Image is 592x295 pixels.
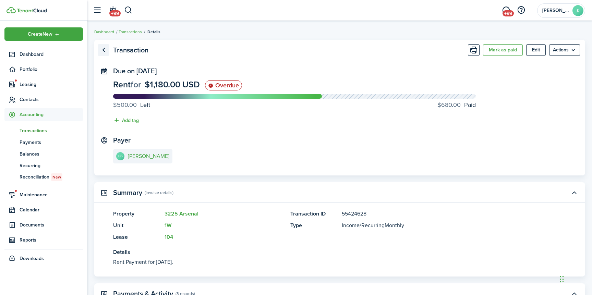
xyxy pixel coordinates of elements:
[113,100,150,110] progress-caption-label: Left
[109,10,121,16] span: +99
[4,136,83,148] a: Payments
[4,171,83,183] a: ReconciliationNew
[20,81,83,88] span: Leasing
[437,100,476,110] progress-caption-label: Paid
[113,210,161,218] panel-main-title: Property
[113,149,172,163] a: DS[PERSON_NAME]
[4,125,83,136] a: Transactions
[20,96,83,103] span: Contacts
[147,29,160,35] span: Details
[113,233,161,241] panel-main-title: Lease
[342,210,546,218] panel-main-description: 55424628
[131,78,141,91] span: for
[4,48,83,61] a: Dashboard
[94,29,114,35] a: Dashboard
[113,66,157,76] span: Due on [DATE]
[572,5,583,16] avatar-text: K
[515,4,527,16] button: Open resource center
[113,100,137,110] progress-caption-label-value: $500.00
[113,221,161,230] panel-main-title: Unit
[549,44,580,56] button: Open menu
[106,2,119,19] a: Notifications
[4,148,83,160] a: Balances
[20,150,83,158] span: Balances
[20,173,83,181] span: Reconciliation
[165,221,171,229] a: 1W
[20,221,83,229] span: Documents
[165,210,198,218] a: 3225 Arsenal
[94,210,585,276] panel-main-body: Toggle accordion
[499,2,512,19] a: Messaging
[124,4,133,16] button: Search
[28,32,52,37] span: Create New
[20,162,83,169] span: Recurring
[549,44,580,56] menu-btn: Actions
[342,221,546,230] panel-main-description: /
[145,78,200,91] span: $1,180.00 USD
[20,111,83,118] span: Accounting
[342,221,360,229] span: Income
[4,160,83,171] a: Recurring
[483,44,523,56] button: Mark as paid
[205,80,242,90] status: Overdue
[290,221,338,230] panel-main-title: Type
[568,187,580,198] button: Toggle accordion
[128,153,169,159] e-details-info-title: [PERSON_NAME]
[52,174,61,180] span: New
[119,29,142,35] a: Transactions
[20,51,83,58] span: Dashboard
[113,136,131,144] panel-main-title: Payer
[113,78,131,91] span: Rent
[468,44,480,56] button: Print
[20,191,83,198] span: Maintenance
[437,100,461,110] progress-caption-label-value: $680.00
[113,46,148,54] panel-main-title: Transaction
[558,262,592,295] iframe: Chat Widget
[7,7,16,13] img: TenantCloud
[560,269,564,290] div: Drag
[165,233,173,241] a: 104
[4,233,83,247] a: Reports
[542,8,570,13] span: Kaitlyn
[526,44,546,56] button: Edit
[98,44,109,56] a: Go back
[145,189,173,196] panel-main-subtitle: (Invoice details)
[361,221,404,229] span: Recurring Monthly
[20,206,83,213] span: Calendar
[116,152,124,160] avatar-text: DS
[113,116,139,124] button: Add tag
[20,127,83,134] span: Transactions
[290,210,338,218] panel-main-title: Transaction ID
[17,9,47,13] img: TenantCloud
[20,236,83,244] span: Reports
[503,10,514,16] span: +99
[90,4,104,17] button: Open sidebar
[113,258,546,266] panel-main-description: Rent Payment for [DATE].
[20,139,83,146] span: Payments
[113,248,546,256] panel-main-title: Details
[4,27,83,41] button: Open menu
[20,255,44,262] span: Downloads
[113,189,142,197] panel-main-title: Summary
[20,66,83,73] span: Portfolio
